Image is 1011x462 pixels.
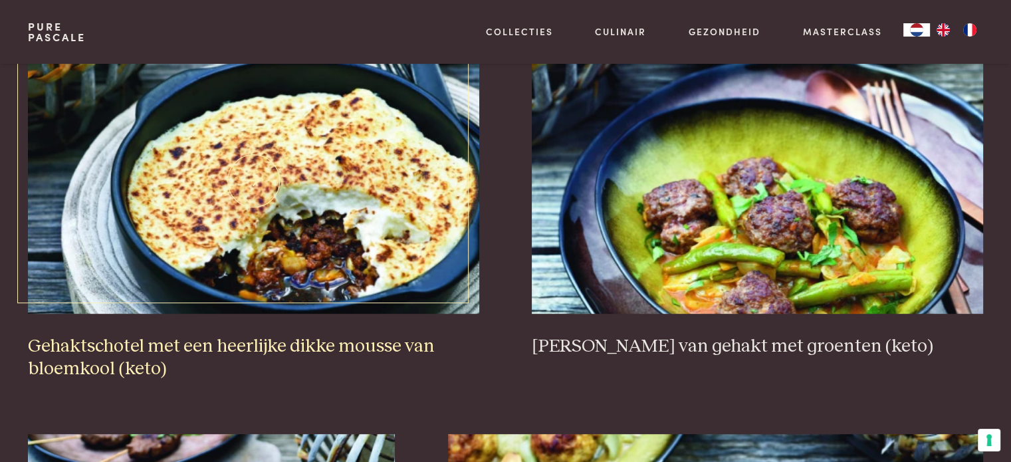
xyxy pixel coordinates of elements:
[28,48,479,314] img: Gehaktschotel met een heerlijke dikke mousse van bloemkool (keto)
[930,23,956,37] a: EN
[689,25,760,39] a: Gezondheid
[903,23,930,37] div: Language
[956,23,983,37] a: FR
[486,25,553,39] a: Collecties
[903,23,983,37] aside: Language selected: Nederlands
[532,335,982,358] h3: [PERSON_NAME] van gehakt met groenten (keto)
[28,21,86,43] a: PurePascale
[28,48,479,381] a: Gehaktschotel met een heerlijke dikke mousse van bloemkool (keto) Gehaktschotel met een heerlijke...
[28,335,479,381] h3: Gehaktschotel met een heerlijke dikke mousse van bloemkool (keto)
[803,25,882,39] a: Masterclass
[532,48,982,358] a: Thaise curry van gehakt met groenten (keto) [PERSON_NAME] van gehakt met groenten (keto)
[903,23,930,37] a: NL
[595,25,646,39] a: Culinair
[978,429,1000,451] button: Uw voorkeuren voor toestemming voor trackingtechnologieën
[532,48,982,314] img: Thaise curry van gehakt met groenten (keto)
[930,23,983,37] ul: Language list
